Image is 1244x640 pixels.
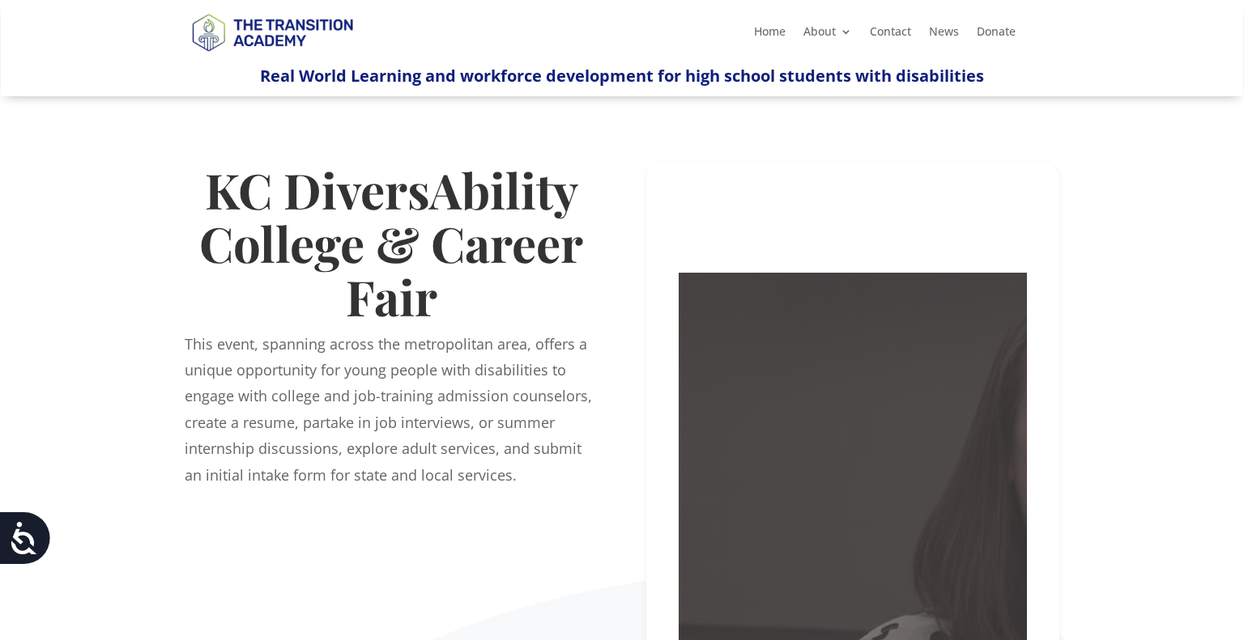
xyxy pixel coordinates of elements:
[977,26,1016,44] a: Donate
[754,26,786,44] a: Home
[803,26,852,44] a: About
[929,26,959,44] a: News
[185,163,598,331] h1: KC DiversAbility College & Career Fair
[870,26,911,44] a: Contact
[185,49,360,64] a: Logo-Noticias
[185,334,592,485] span: This event, spanning across the metropolitan area, offers a unique opportunity for young people w...
[185,3,360,61] img: TTA Brand_TTA Primary Logo_Horizontal_Light BG
[260,65,984,87] span: Real World Learning and workforce development for high school students with disabilities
